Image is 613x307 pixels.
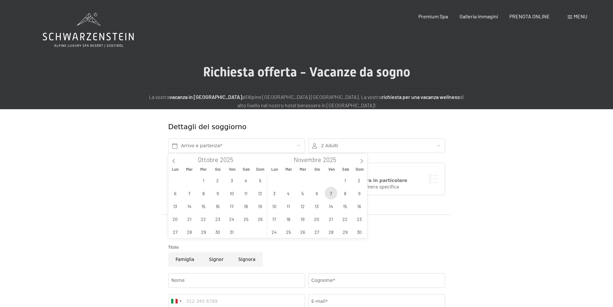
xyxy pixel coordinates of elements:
[226,213,238,225] span: Ottobre 24, 2025
[324,167,339,171] span: Ven
[198,157,218,163] span: Ottobre
[197,167,211,171] span: Mer
[339,200,351,212] span: Novembre 15, 2025
[315,177,438,184] div: Prenotare una camera in particolare
[254,200,266,212] span: Ottobre 19, 2025
[225,167,239,171] span: Ven
[197,225,210,238] span: Ottobre 29, 2025
[197,213,210,225] span: Ottobre 22, 2025
[339,225,351,238] span: Novembre 29, 2025
[169,213,181,225] span: Ottobre 20, 2025
[282,225,295,238] span: Novembre 25, 2025
[211,167,225,171] span: Gio
[353,213,366,225] span: Novembre 23, 2025
[311,187,323,199] span: Novembre 6, 2025
[254,187,266,199] span: Ottobre 12, 2025
[183,213,196,225] span: Ottobre 21, 2025
[339,213,351,225] span: Novembre 22, 2025
[382,94,460,100] strong: richiesta per una vacanza wellness
[254,213,266,225] span: Ottobre 26, 2025
[183,200,196,212] span: Ottobre 14, 2025
[218,156,239,163] input: Year
[282,213,295,225] span: Novembre 18, 2025
[203,64,410,80] span: Richiesta offerta - Vacanze da sogno
[240,200,252,212] span: Ottobre 18, 2025
[353,225,366,238] span: Novembre 30, 2025
[294,157,321,163] span: Novembre
[339,174,351,187] span: Novembre 1, 2025
[339,167,353,171] span: Sab
[296,213,309,225] span: Novembre 19, 2025
[268,187,281,199] span: Novembre 3, 2025
[353,187,366,199] span: Novembre 9, 2025
[325,200,337,212] span: Novembre 14, 2025
[574,13,587,19] span: Menu
[226,187,238,199] span: Ottobre 10, 2025
[197,174,210,187] span: Ottobre 1, 2025
[182,167,197,171] span: Mar
[168,167,182,171] span: Lun
[460,13,498,19] a: Galleria immagini
[325,187,337,199] span: Novembre 7, 2025
[311,225,323,238] span: Novembre 27, 2025
[282,187,295,199] span: Novembre 4, 2025
[282,200,295,212] span: Novembre 11, 2025
[315,184,438,190] div: Vorrei scegliere una camera specifica
[353,167,367,171] span: Dom
[240,213,252,225] span: Ottobre 25, 2025
[211,213,224,225] span: Ottobre 23, 2025
[296,167,310,171] span: Mer
[239,167,253,171] span: Sab
[311,200,323,212] span: Novembre 13, 2025
[325,225,337,238] span: Novembre 28, 2025
[170,94,242,100] strong: vacanza in [GEOGRAPHIC_DATA]
[254,174,266,187] span: Ottobre 5, 2025
[211,187,224,199] span: Ottobre 9, 2025
[418,13,448,19] a: Premium Spa
[268,213,281,225] span: Novembre 17, 2025
[146,93,468,109] p: La vostra all'Alpine [GEOGRAPHIC_DATA] [GEOGRAPHIC_DATA]. La vostra di alto livello nel nostro ho...
[296,187,309,199] span: Novembre 5, 2025
[353,200,366,212] span: Novembre 16, 2025
[268,225,281,238] span: Novembre 24, 2025
[268,200,281,212] span: Novembre 10, 2025
[321,156,342,163] input: Year
[183,187,196,199] span: Ottobre 7, 2025
[226,200,238,212] span: Ottobre 17, 2025
[253,167,267,171] span: Dom
[325,213,337,225] span: Novembre 21, 2025
[226,174,238,187] span: Ottobre 3, 2025
[296,200,309,212] span: Novembre 12, 2025
[296,225,309,238] span: Novembre 26, 2025
[339,187,351,199] span: Novembre 8, 2025
[211,225,224,238] span: Ottobre 30, 2025
[169,200,181,212] span: Ottobre 13, 2025
[183,225,196,238] span: Ottobre 28, 2025
[240,187,252,199] span: Ottobre 11, 2025
[211,200,224,212] span: Ottobre 16, 2025
[169,225,181,238] span: Ottobre 27, 2025
[282,167,296,171] span: Mar
[226,225,238,238] span: Ottobre 31, 2025
[311,213,323,225] span: Novembre 20, 2025
[197,187,210,199] span: Ottobre 8, 2025
[509,13,550,19] a: PRENOTA ONLINE
[197,200,210,212] span: Ottobre 15, 2025
[240,174,252,187] span: Ottobre 4, 2025
[353,174,366,187] span: Novembre 2, 2025
[211,174,224,187] span: Ottobre 2, 2025
[169,187,181,199] span: Ottobre 6, 2025
[168,244,445,251] div: Titolo
[168,122,398,132] div: Dettagli del soggiorno
[268,167,282,171] span: Lun
[310,167,324,171] span: Gio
